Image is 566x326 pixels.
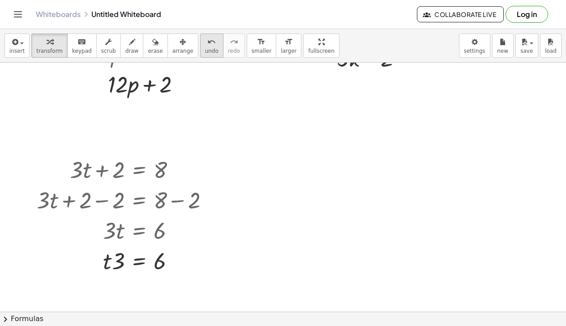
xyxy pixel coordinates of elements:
[252,48,271,54] span: smaller
[72,48,92,54] span: keypad
[284,37,293,47] i: format_size
[167,34,198,58] button: arrange
[545,48,557,54] span: load
[506,6,548,23] button: Log in
[207,37,216,47] i: undo
[96,34,121,58] button: scrub
[36,10,81,19] a: Whiteboards
[77,37,86,47] i: keyboard
[459,34,490,58] button: settings
[417,6,504,22] button: Collaborate Live
[36,48,63,54] span: transform
[540,34,562,58] button: load
[125,48,139,54] span: draw
[31,34,68,58] button: transform
[143,34,167,58] button: erase
[120,34,144,58] button: draw
[101,48,116,54] span: scrub
[520,48,533,54] span: save
[148,48,163,54] span: erase
[276,34,301,58] button: format_sizelarger
[515,34,538,58] button: save
[172,48,193,54] span: arrange
[4,34,30,58] button: insert
[223,34,245,58] button: redoredo
[247,34,276,58] button: format_sizesmaller
[11,7,25,21] button: Toggle navigation
[205,48,219,54] span: undo
[230,37,238,47] i: redo
[67,34,97,58] button: keyboardkeypad
[281,48,296,54] span: larger
[200,34,223,58] button: undoundo
[497,48,508,54] span: new
[303,34,339,58] button: fullscreen
[9,48,25,54] span: insert
[424,10,496,18] span: Collaborate Live
[257,37,266,47] i: format_size
[228,48,240,54] span: redo
[492,34,514,58] button: new
[464,48,485,54] span: settings
[308,48,334,54] span: fullscreen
